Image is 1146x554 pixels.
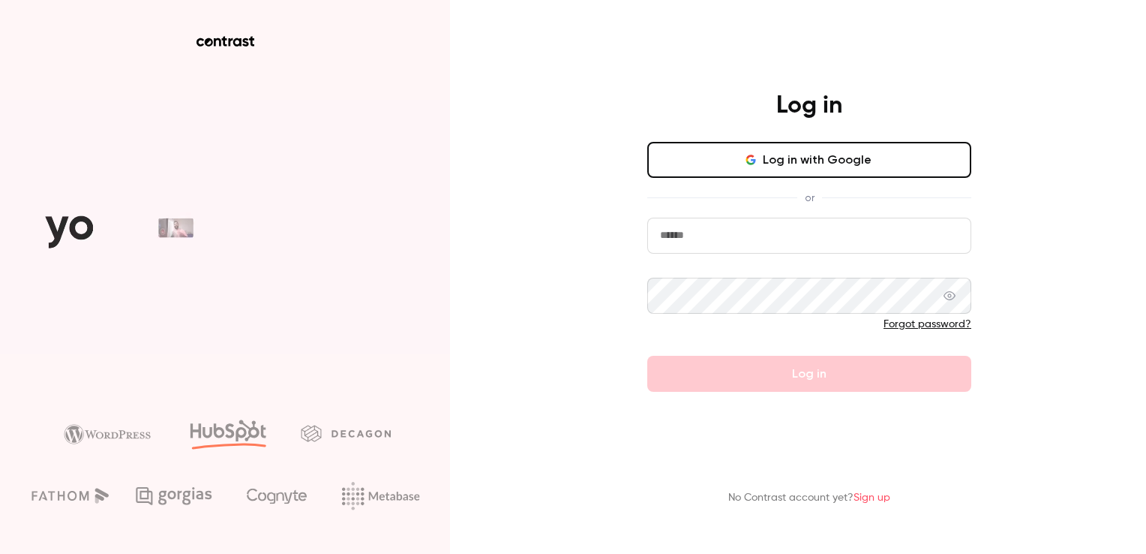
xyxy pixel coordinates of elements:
[853,492,890,503] a: Sign up
[301,425,391,441] img: decagon
[797,190,822,206] span: or
[728,490,890,506] p: No Contrast account yet?
[883,319,971,330] a: Forgot password?
[776,91,842,121] h4: Log in
[647,142,971,178] button: Log in with Google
